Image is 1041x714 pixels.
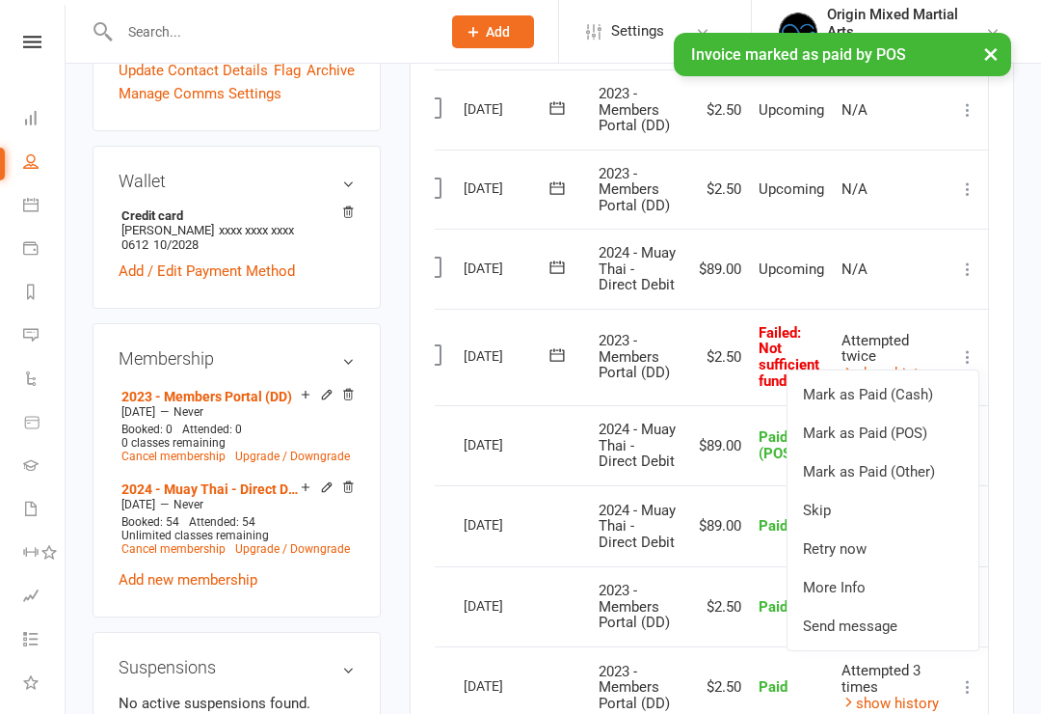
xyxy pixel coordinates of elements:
a: Dashboard [23,98,67,142]
a: Send message [787,607,978,645]
span: Never [173,498,203,511]
div: [DATE] [464,509,552,539]
strong: Credit card [121,208,345,223]
a: Calendar [23,185,67,229]
span: 2024 - Muay Thai - Direct Debit [599,244,676,293]
span: N/A [841,261,867,278]
span: Paid (POS) [759,428,796,462]
div: [DATE] [464,671,552,700]
a: Product Sales [23,402,67,446]
a: Assessments [23,576,67,619]
span: 2023 - Members Portal (DD) [599,85,670,134]
div: [DATE] [464,341,552,371]
td: $2.50 [684,309,750,405]
div: [DATE] [464,94,552,124]
a: show history [841,365,939,382]
span: Booked: 54 [121,515,179,529]
span: xxxx xxxx xxxx 0612 [121,223,294,252]
a: show history [841,695,939,712]
span: Attempted twice [841,332,909,366]
a: Mark as Paid (Other) [787,453,978,491]
a: 2024 - Muay Thai - Direct Debit [121,481,301,497]
span: 0 classes remaining [121,436,226,450]
a: Cancel membership [121,542,226,556]
div: [DATE] [464,173,552,203]
div: [DATE] [464,590,552,620]
span: 2024 - Muay Thai - Direct Debit [599,502,676,551]
span: Never [173,405,203,419]
h3: Membership [119,349,355,369]
td: $2.50 [684,69,750,150]
span: 2024 - Muay Thai - Direct Debit [599,421,676,470]
span: 10/2028 [153,237,199,252]
span: 2023 - Members Portal (DD) [599,663,670,712]
span: 2023 - Members Portal (DD) [599,165,670,214]
span: N/A [841,101,867,119]
td: $89.00 [684,485,750,566]
div: [DATE] [464,429,552,459]
input: Search... [114,18,427,45]
span: 2023 - Members Portal (DD) [599,332,670,381]
span: Paid [759,598,787,616]
a: Add new membership [119,571,257,589]
span: [DATE] [121,405,155,419]
td: $89.00 [684,229,750,309]
a: Payments [23,229,67,272]
a: Add / Edit Payment Method [119,260,295,283]
a: People [23,142,67,185]
div: [DATE] [464,253,552,283]
span: Attended: 54 [189,515,255,529]
a: What's New [23,663,67,706]
li: [PERSON_NAME] [119,206,355,255]
span: Upcoming [759,180,824,198]
a: More Info [787,568,978,607]
span: Attended: 0 [182,423,242,436]
td: $2.50 [684,566,750,647]
button: × [974,33,1008,74]
span: Booked: 0 [121,423,173,436]
a: Reports [23,272,67,316]
a: Retry now [787,530,978,568]
a: Upgrade / Downgrade [235,542,350,556]
a: Skip [787,491,978,530]
img: thumb_image1665119159.png [779,13,817,51]
span: Upcoming [759,261,824,278]
span: Paid [759,517,787,535]
span: 2023 - Members Portal (DD) [599,582,670,631]
div: Origin Mixed Martial Arts [827,6,985,41]
span: Settings [611,10,664,53]
div: — [117,404,355,420]
a: Mark as Paid (Cash) [787,375,978,414]
a: Cancel membership [121,450,226,463]
a: 2023 - Members Portal (DD) [121,389,292,404]
span: : Not sufficient funds [759,324,819,391]
span: Upcoming [759,101,824,119]
a: Mark as Paid (POS) [787,414,978,453]
span: Paid [759,678,787,696]
td: $2.50 [684,150,750,230]
a: Upgrade / Downgrade [235,450,350,463]
a: Manage Comms Settings [119,82,281,105]
span: [DATE] [121,498,155,511]
span: Add [486,24,510,40]
div: Invoice marked as paid by POS [674,33,1011,76]
span: N/A [841,180,867,198]
h3: Suspensions [119,658,355,677]
h3: Wallet [119,172,355,191]
div: — [117,497,355,512]
span: Unlimited classes remaining [121,529,269,542]
span: Failed [759,324,819,391]
button: Add [452,15,534,48]
span: Attempted 3 times [841,662,921,696]
td: $89.00 [684,405,750,486]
